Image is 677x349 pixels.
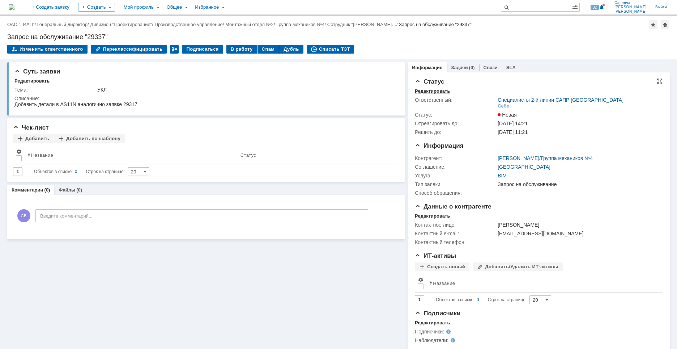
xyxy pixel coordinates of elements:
[415,78,444,85] span: Статус
[12,187,43,193] a: Комментарии
[34,167,125,176] i: Строк на странице:
[412,65,442,70] a: Информация
[415,155,496,161] div: Контрагент:
[14,68,60,75] span: Суть заявки
[572,3,579,10] span: Расширенный поиск
[415,239,496,245] div: Контактный телефон:
[59,187,75,193] a: Файлы
[415,222,496,228] div: Контактное лицо:
[44,187,50,193] div: (0)
[436,295,527,304] i: Строк на странице:
[9,4,14,10] a: Перейти на домашнюю страницу
[14,96,395,101] div: Описание:
[649,20,657,29] div: Добавить в избранное
[7,33,670,41] div: Запрос на обслуживание "29337"
[238,146,393,164] th: Статус
[591,5,599,10] span: 32
[433,281,455,286] div: Название
[327,22,396,27] a: Сотрудник "[PERSON_NAME]…
[13,124,49,131] span: Чек-лист
[498,164,550,170] a: [GEOGRAPHIC_DATA]
[614,5,647,9] span: [PERSON_NAME]
[76,187,82,193] div: (0)
[415,121,496,126] div: Отреагировать до:
[498,97,623,103] a: Специалисты 2-й линии САПР [GEOGRAPHIC_DATA]
[155,22,223,27] a: Производственное управление
[240,152,256,158] div: Статус
[97,87,394,93] div: УКЛ
[469,65,475,70] div: (0)
[415,203,491,210] span: Данные о контрагенте
[225,22,274,27] a: Монтажный отдел №2
[17,209,30,222] span: СВ
[614,9,647,14] span: [PERSON_NAME]
[415,181,496,187] div: Тип заявки:
[498,121,528,126] span: [DATE] 14:21
[34,169,73,174] span: Объектов в списке:
[415,337,487,343] div: Наблюдатели:
[16,149,22,155] span: Настройки
[7,22,34,27] a: ОАО "ГИАП"
[415,142,463,149] span: Информация
[498,222,659,228] div: [PERSON_NAME]
[415,231,496,236] div: Контактный e-mail:
[661,20,669,29] div: Сделать домашней страницей
[327,22,399,27] div: /
[155,22,226,27] div: /
[426,274,657,293] th: Название
[37,22,88,27] a: Генеральный директор
[415,112,496,118] div: Статус:
[78,3,115,12] div: Создать
[170,45,179,54] div: Работа с массовостью
[541,155,593,161] a: Группа механиков №4
[498,103,509,109] div: Себе
[7,22,37,27] div: /
[415,320,450,326] div: Редактировать
[498,231,659,236] div: [EMAIL_ADDRESS][DOMAIN_NAME]
[415,310,460,317] span: Подписчики
[498,155,593,161] div: /
[506,65,516,70] a: SLA
[9,4,14,10] img: logo
[498,181,659,187] div: Запрос на обслуживание
[498,173,507,178] a: BIM
[415,213,450,219] div: Редактировать
[484,65,498,70] a: Связи
[90,22,154,27] div: /
[276,22,327,27] div: /
[477,295,479,304] div: 0
[498,112,517,118] span: Новая
[415,97,496,103] div: Ответственный:
[31,152,53,158] div: Название
[37,22,90,27] div: /
[498,129,528,135] span: [DATE] 11:21
[415,173,496,178] div: Услуга:
[415,252,456,259] span: ИТ-активы
[415,329,487,335] div: Подписчики:
[14,87,96,93] div: Тема:
[436,297,474,302] span: Объектов в списке:
[451,65,468,70] a: Задачи
[657,78,663,84] div: На всю страницу
[415,88,450,94] div: Редактировать
[614,1,647,5] span: Саранча
[75,167,77,176] div: 0
[399,22,472,27] div: Запрос на обслуживание "29337"
[25,146,238,164] th: Название
[415,190,496,196] div: Способ обращения:
[415,129,496,135] div: Решить до:
[415,164,496,170] div: Соглашение:
[498,155,539,161] a: [PERSON_NAME]
[276,22,324,27] a: Группа механиков №4
[225,22,276,27] div: /
[14,78,50,84] div: Редактировать
[90,22,152,27] a: Дивизион "Проектирование"
[418,277,423,283] span: Настройки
